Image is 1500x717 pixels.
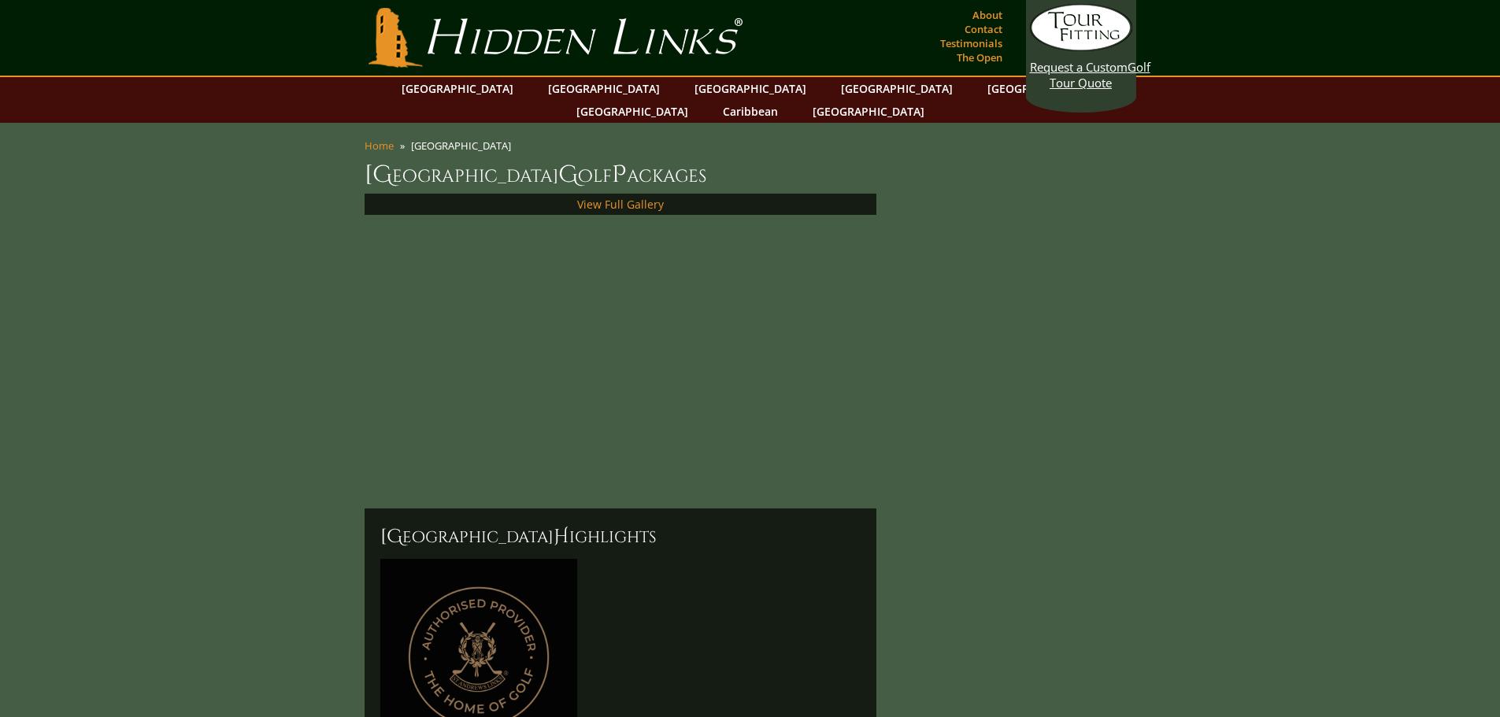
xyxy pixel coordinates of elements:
[715,100,786,123] a: Caribbean
[380,524,861,549] h2: [GEOGRAPHIC_DATA] ighlights
[554,524,569,549] span: H
[1030,4,1132,91] a: Request a CustomGolf Tour Quote
[953,46,1006,68] a: The Open
[980,77,1107,100] a: [GEOGRAPHIC_DATA]
[411,139,517,153] li: [GEOGRAPHIC_DATA]
[612,159,627,190] span: P
[394,77,521,100] a: [GEOGRAPHIC_DATA]
[558,159,578,190] span: G
[969,4,1006,26] a: About
[833,77,961,100] a: [GEOGRAPHIC_DATA]
[540,77,668,100] a: [GEOGRAPHIC_DATA]
[805,100,932,123] a: [GEOGRAPHIC_DATA]
[577,197,664,212] a: View Full Gallery
[365,139,394,153] a: Home
[961,18,1006,40] a: Contact
[1030,59,1128,75] span: Request a Custom
[687,77,814,100] a: [GEOGRAPHIC_DATA]
[936,32,1006,54] a: Testimonials
[569,100,696,123] a: [GEOGRAPHIC_DATA]
[365,159,1136,190] h1: [GEOGRAPHIC_DATA] olf ackages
